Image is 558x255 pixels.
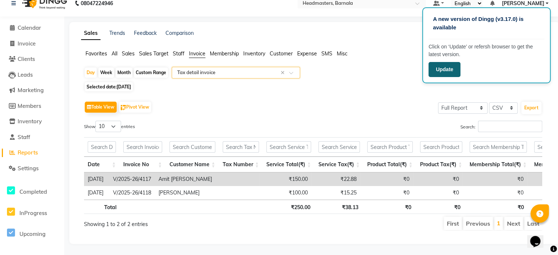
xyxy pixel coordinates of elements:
[84,121,135,132] label: Show entries
[460,121,542,132] label: Search:
[297,50,317,57] span: Expense
[85,50,107,57] span: Favorites
[18,165,39,172] span: Settings
[364,157,416,172] th: Product Total(₹): activate to sort column ascending
[266,141,311,153] input: Search Service Total(₹)
[85,102,117,113] button: Table View
[413,172,463,186] td: ₹0
[88,141,116,153] input: Search Date
[321,50,332,57] span: SMS
[259,186,311,200] td: ₹100.00
[165,30,194,36] a: Comparison
[2,40,62,48] a: Invoice
[19,210,47,216] span: InProgress
[84,186,109,200] td: [DATE]
[18,149,38,156] span: Reports
[521,102,541,114] button: Export
[95,121,121,132] select: Showentries
[134,68,168,78] div: Custom Range
[18,71,33,78] span: Leads
[311,172,360,186] td: ₹22.88
[2,164,62,173] a: Settings
[2,133,62,142] a: Staff
[123,141,162,153] input: Search Invoice No
[19,188,47,195] span: Completed
[527,226,551,248] iframe: chat widget
[18,24,41,31] span: Calendar
[2,102,62,110] a: Members
[166,157,219,172] th: Customer Name: activate to sort column ascending
[2,71,62,79] a: Leads
[2,149,62,157] a: Reports
[464,200,528,214] th: ₹0
[139,50,168,57] span: Sales Target
[463,172,527,186] td: ₹0
[263,157,315,172] th: Service Total(₹): activate to sort column ascending
[263,200,314,214] th: ₹250.00
[85,68,97,78] div: Day
[112,50,117,57] span: All
[119,102,151,113] button: Pivot View
[84,200,120,214] th: Total
[18,87,44,94] span: Marketing
[463,186,527,200] td: ₹0
[2,24,62,32] a: Calendar
[259,172,311,186] td: ₹150.00
[362,200,415,214] th: ₹0
[413,186,463,200] td: ₹0
[311,186,360,200] td: ₹15.25
[189,50,205,57] span: Invoice
[121,105,126,110] img: pivot.png
[318,141,360,153] input: Search Service Tax(₹)
[270,50,293,57] span: Customer
[428,62,460,77] button: Update
[416,157,466,172] th: Product Tax(₹): activate to sort column ascending
[433,15,540,32] p: A new version of Dingg (v3.17.0) is available
[85,82,133,91] span: Selected date:
[18,102,41,109] span: Members
[18,55,35,62] span: Clients
[367,141,413,153] input: Search Product Total(₹)
[117,84,131,90] span: [DATE]
[109,186,155,200] td: V/2025-26/4118
[210,50,239,57] span: Membership
[84,172,109,186] td: [DATE]
[155,172,216,186] td: Amit [PERSON_NAME]
[420,141,462,153] input: Search Product Tax(₹)
[18,40,36,47] span: Invoice
[219,157,263,172] th: Tax Number: activate to sort column ascending
[120,157,166,172] th: Invoice No: activate to sort column ascending
[315,157,364,172] th: Service Tax(₹): activate to sort column ascending
[98,68,114,78] div: Week
[109,30,125,36] a: Trends
[134,30,157,36] a: Feedback
[109,172,155,186] td: V/2025-26/4117
[2,86,62,95] a: Marketing
[314,200,362,214] th: ₹38.13
[2,55,62,63] a: Clients
[122,50,135,57] span: Sales
[2,117,62,126] a: Inventory
[173,50,185,57] span: Staff
[155,186,216,200] td: [PERSON_NAME]
[18,134,30,141] span: Staff
[19,230,45,237] span: Upcoming
[18,118,42,125] span: Inventory
[84,157,120,172] th: Date: activate to sort column ascending
[223,141,259,153] input: Search Tax Number
[337,50,347,57] span: Misc
[243,50,265,57] span: Inventory
[478,121,542,132] input: Search:
[428,43,544,58] p: Click on ‘Update’ or refersh browser to get the latest version.
[169,141,215,153] input: Search Customer Name
[415,200,464,214] th: ₹0
[497,219,500,227] a: 1
[360,186,413,200] td: ₹0
[466,157,530,172] th: Membership Total(₹): activate to sort column ascending
[281,69,287,77] span: Clear all
[84,216,269,228] div: Showing 1 to 2 of 2 entries
[470,141,527,153] input: Search Membership Total(₹)
[360,172,413,186] td: ₹0
[81,27,101,40] a: Sales
[116,68,132,78] div: Month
